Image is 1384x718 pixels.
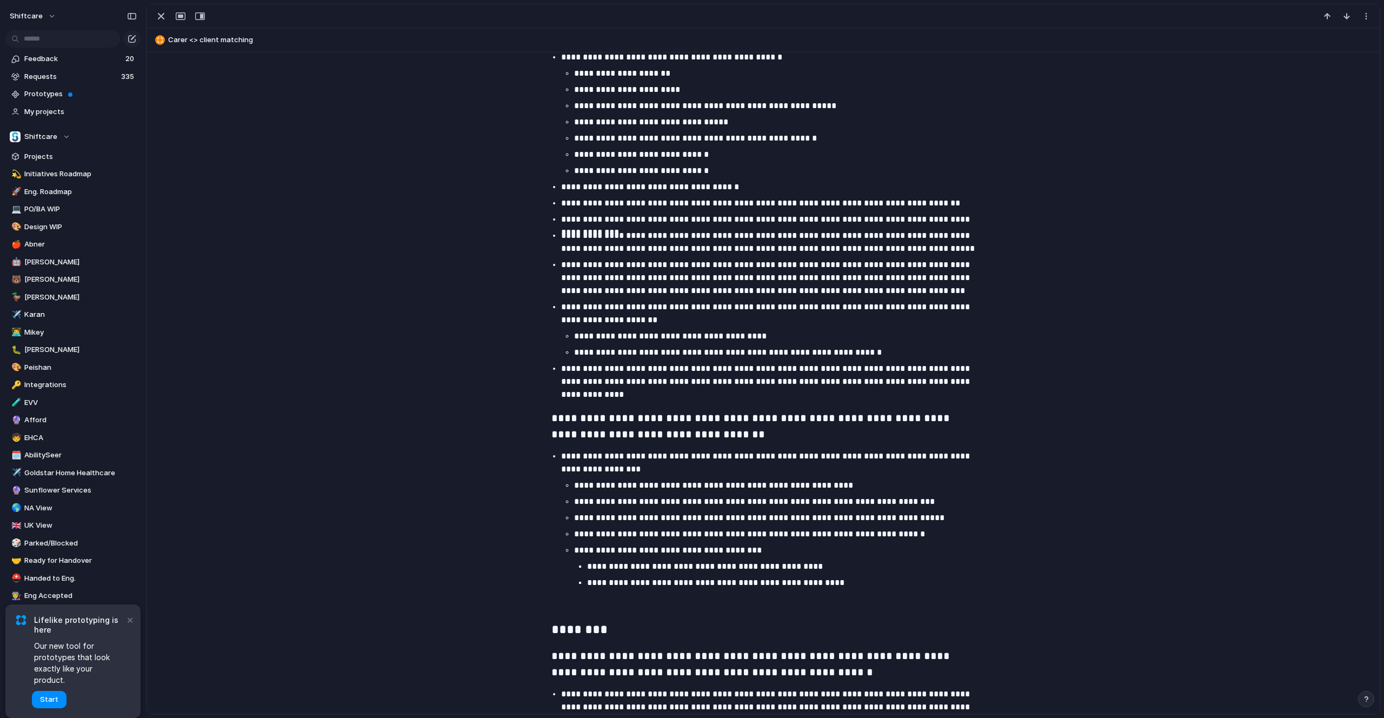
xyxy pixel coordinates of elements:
div: 🔑 [11,379,19,391]
button: Shiftcare [5,129,141,145]
a: 🇬🇧UK View [5,517,141,534]
a: Prototypes [5,86,141,102]
button: 💫 [10,169,21,179]
button: 🗓️ [10,450,21,461]
span: Ready for Handover [24,555,137,566]
span: shiftcare [10,11,43,22]
div: 🐛 [11,344,19,356]
span: NA View [24,503,137,514]
a: 🔑Integrations [5,377,141,393]
span: Feedback [24,54,122,64]
span: [PERSON_NAME] [24,344,137,355]
div: 🚚Delivery [5,606,141,622]
span: UK View [24,520,137,531]
div: 🍎 [11,238,19,251]
div: 🤝 [11,555,19,567]
span: 20 [125,54,136,64]
div: 🧒EHCA [5,430,141,446]
div: ✈️ [11,467,19,479]
span: Mikey [24,327,137,338]
a: 🎨Design WIP [5,219,141,235]
div: 🤖 [11,256,19,268]
div: 🌎 [11,502,19,514]
div: 🎲 [11,537,19,549]
div: 💫 [11,168,19,181]
span: [PERSON_NAME] [24,257,137,268]
span: EHCA [24,433,137,443]
div: 🦆 [11,291,19,303]
a: Projects [5,149,141,165]
span: Carer <> client matching [168,35,1375,45]
a: 👨‍💻Mikey [5,324,141,341]
div: 💻 [11,203,19,216]
span: Peishan [24,362,137,373]
a: 💻PO/BA WIP [5,201,141,217]
span: Eng. Roadmap [24,187,137,197]
div: 🎨 [11,221,19,233]
div: 👨‍💻 [11,326,19,338]
a: 🤝Ready for Handover [5,553,141,569]
button: Carer <> client matching [152,31,1375,49]
div: 👨‍🏭Eng Accepted [5,588,141,604]
a: 🌎NA View [5,500,141,516]
button: 🚀 [10,187,21,197]
button: 🐻 [10,274,21,285]
span: Afford [24,415,137,426]
a: Feedback20 [5,51,141,67]
button: ⛑️ [10,573,21,584]
span: Requests [24,71,118,82]
button: 🎨 [10,222,21,232]
span: Start [40,694,58,705]
button: 🔮 [10,485,21,496]
a: My projects [5,104,141,120]
div: 🗓️ [11,449,19,462]
a: 🍎Abner [5,236,141,252]
span: Shiftcare [24,131,57,142]
a: 🐻[PERSON_NAME] [5,271,141,288]
div: 🚀 [11,185,19,198]
button: 🦆 [10,292,21,303]
div: 🎨 [11,361,19,374]
button: 🍎 [10,239,21,250]
a: 🗓️AbilitySeer [5,447,141,463]
button: 🌎 [10,503,21,514]
div: 🦆[PERSON_NAME] [5,289,141,305]
span: EVV [24,397,137,408]
a: 🎨Peishan [5,360,141,376]
a: ✈️Goldstar Home Healthcare [5,465,141,481]
div: 🔮Sunflower Services [5,482,141,498]
button: 🐛 [10,344,21,355]
a: 🐛[PERSON_NAME] [5,342,141,358]
a: 💫Initiatives Roadmap [5,166,141,182]
div: ⛑️Handed to Eng. [5,570,141,587]
span: Eng Accepted [24,590,137,601]
button: 🎨 [10,362,21,373]
span: [PERSON_NAME] [24,292,137,303]
a: Requests335 [5,69,141,85]
div: 🔮Afford [5,412,141,428]
a: 🎲Parked/Blocked [5,535,141,551]
div: 🇬🇧 [11,520,19,532]
a: 🤖[PERSON_NAME] [5,254,141,270]
span: Integrations [24,380,137,390]
span: Goldstar Home Healthcare [24,468,137,478]
span: Prototypes [24,89,137,99]
button: 🧒 [10,433,21,443]
button: 🇬🇧 [10,520,21,531]
div: ⛑️ [11,572,19,584]
span: Karan [24,309,137,320]
span: AbilitySeer [24,450,137,461]
button: ✈️ [10,468,21,478]
a: 🚀Eng. Roadmap [5,184,141,200]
